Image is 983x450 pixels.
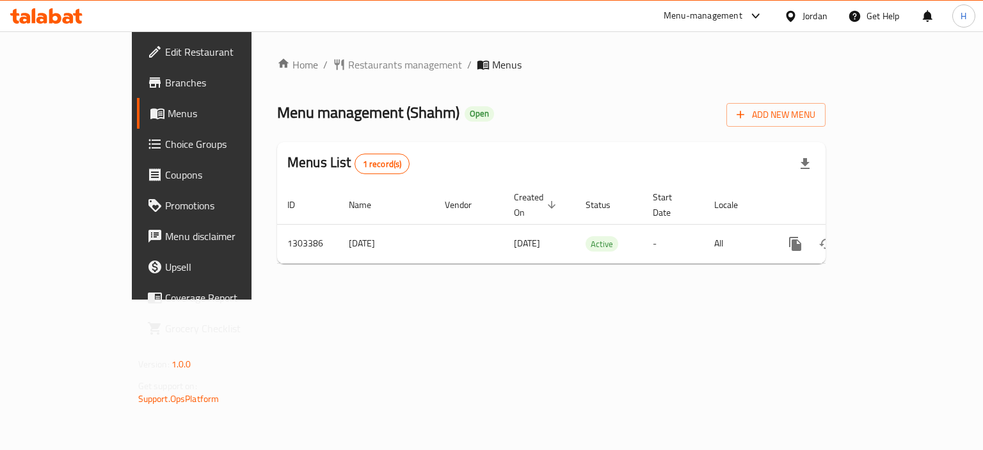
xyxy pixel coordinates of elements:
[165,290,286,305] span: Coverage Report
[137,129,296,159] a: Choice Groups
[165,229,286,244] span: Menu disclaimer
[770,186,913,225] th: Actions
[168,106,286,121] span: Menus
[961,9,966,23] span: H
[137,159,296,190] a: Coupons
[137,36,296,67] a: Edit Restaurant
[287,153,410,174] h2: Menus List
[277,98,460,127] span: Menu management ( Shahm )
[137,98,296,129] a: Menus
[138,356,170,373] span: Version:
[349,197,388,213] span: Name
[137,67,296,98] a: Branches
[277,57,318,72] a: Home
[323,57,328,72] li: /
[138,390,220,407] a: Support.OpsPlatform
[664,8,742,24] div: Menu-management
[165,198,286,213] span: Promotions
[790,149,820,179] div: Export file
[737,107,815,123] span: Add New Menu
[355,158,410,170] span: 1 record(s)
[165,321,286,336] span: Grocery Checklist
[165,259,286,275] span: Upsell
[137,282,296,313] a: Coverage Report
[465,106,494,122] div: Open
[467,57,472,72] li: /
[714,197,755,213] span: Locale
[653,189,689,220] span: Start Date
[165,75,286,90] span: Branches
[586,197,627,213] span: Status
[465,108,494,119] span: Open
[803,9,827,23] div: Jordan
[514,235,540,252] span: [DATE]
[333,57,462,72] a: Restaurants management
[165,167,286,182] span: Coupons
[445,197,488,213] span: Vendor
[492,57,522,72] span: Menus
[704,224,770,263] td: All
[137,252,296,282] a: Upsell
[165,136,286,152] span: Choice Groups
[277,186,913,264] table: enhanced table
[277,57,826,72] nav: breadcrumb
[780,229,811,259] button: more
[514,189,560,220] span: Created On
[348,57,462,72] span: Restaurants management
[586,236,618,252] div: Active
[643,224,704,263] td: -
[287,197,312,213] span: ID
[339,224,435,263] td: [DATE]
[137,221,296,252] a: Menu disclaimer
[726,103,826,127] button: Add New Menu
[355,154,410,174] div: Total records count
[586,237,618,252] span: Active
[172,356,191,373] span: 1.0.0
[811,229,842,259] button: Change Status
[277,224,339,263] td: 1303386
[138,378,197,394] span: Get support on:
[165,44,286,60] span: Edit Restaurant
[137,313,296,344] a: Grocery Checklist
[137,190,296,221] a: Promotions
